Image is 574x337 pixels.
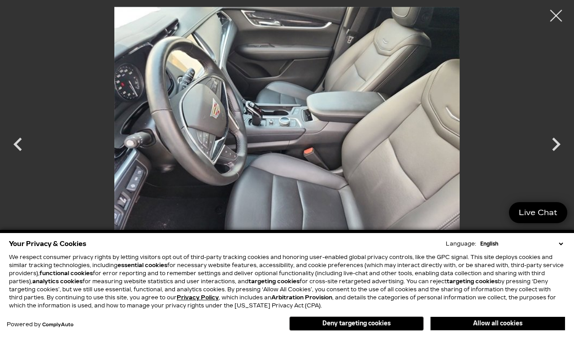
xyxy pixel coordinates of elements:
[42,322,74,328] a: ComplyAuto
[446,241,476,246] div: Language:
[117,262,167,268] strong: essential cookies
[4,126,31,167] div: Previous
[430,317,565,330] button: Allow all cookies
[509,202,567,223] a: Live Chat
[32,278,83,285] strong: analytics cookies
[478,240,565,248] select: Language Select
[514,207,562,218] span: Live Chat
[9,253,565,310] p: We respect consumer privacy rights by letting visitors opt out of third-party tracking cookies an...
[45,7,529,265] img: Certified Used 2022 Stellar Black Metallic Cadillac Premium Luxury image 10
[447,278,498,285] strong: targeting cookies
[543,126,570,167] div: Next
[39,270,93,277] strong: functional cookies
[177,294,219,301] u: Privacy Policy
[289,316,424,331] button: Deny targeting cookies
[248,278,300,285] strong: targeting cookies
[9,238,87,250] span: Your Privacy & Cookies
[7,322,74,328] div: Powered by
[271,294,332,301] strong: Arbitration Provision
